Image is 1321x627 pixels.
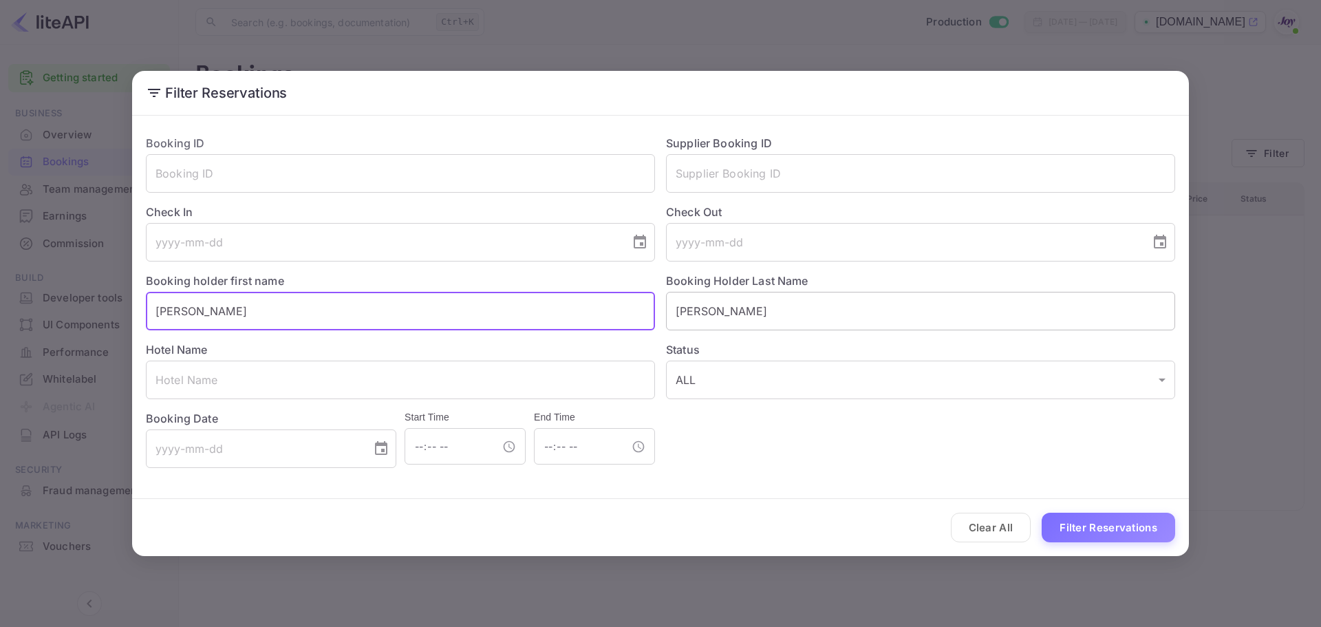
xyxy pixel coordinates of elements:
[666,361,1175,399] div: ALL
[951,513,1031,542] button: Clear All
[405,410,526,425] h6: Start Time
[666,223,1141,262] input: yyyy-mm-dd
[626,229,654,256] button: Choose date
[534,410,655,425] h6: End Time
[146,429,362,468] input: yyyy-mm-dd
[1146,229,1174,256] button: Choose date
[1042,513,1175,542] button: Filter Reservations
[666,204,1175,220] label: Check Out
[146,292,655,330] input: Holder First Name
[666,274,808,288] label: Booking Holder Last Name
[146,343,208,357] label: Hotel Name
[146,136,205,150] label: Booking ID
[666,136,772,150] label: Supplier Booking ID
[146,361,655,399] input: Hotel Name
[146,223,621,262] input: yyyy-mm-dd
[146,410,396,427] label: Booking Date
[146,154,655,193] input: Booking ID
[146,274,284,288] label: Booking holder first name
[132,71,1189,115] h2: Filter Reservations
[666,154,1175,193] input: Supplier Booking ID
[666,341,1175,358] label: Status
[367,435,395,463] button: Choose date
[146,204,655,220] label: Check In
[666,292,1175,330] input: Holder Last Name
